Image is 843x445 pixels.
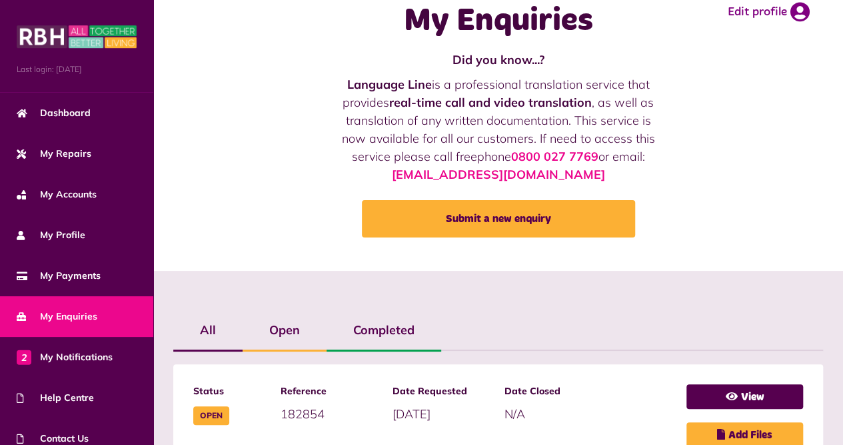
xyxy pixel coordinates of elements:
a: Edit profile [728,2,810,22]
a: 0800 027 7769 [511,149,598,164]
span: 2 [17,350,31,364]
span: Date Closed [504,384,603,398]
span: My Enquiries [17,310,97,324]
span: Dashboard [17,106,91,120]
label: Open [243,311,327,350]
span: Last login: [DATE] [17,63,137,75]
span: [DATE] [393,406,430,422]
strong: Language Line [347,77,432,92]
img: MyRBH [17,23,137,50]
span: Date Requested [393,384,491,398]
strong: real-time call and video translation [389,95,592,110]
span: Open [193,406,229,425]
span: N/A [504,406,525,422]
span: My Accounts [17,187,97,201]
strong: Did you know...? [452,52,544,67]
span: My Notifications [17,350,113,364]
span: My Repairs [17,147,91,161]
span: My Profile [17,228,85,242]
a: Submit a new enquiry [362,200,635,238]
span: Help Centre [17,391,94,405]
a: View [686,384,803,409]
p: is a professional translation service that provides , as well as translation of any written docum... [339,75,658,183]
a: [EMAIL_ADDRESS][DOMAIN_NAME] [392,167,605,182]
label: All [173,311,243,350]
label: Completed [327,311,441,350]
span: My Payments [17,269,101,283]
span: Reference [281,384,379,398]
span: Status [193,384,267,398]
span: 182854 [281,406,325,422]
h1: My Enquiries [339,2,658,41]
